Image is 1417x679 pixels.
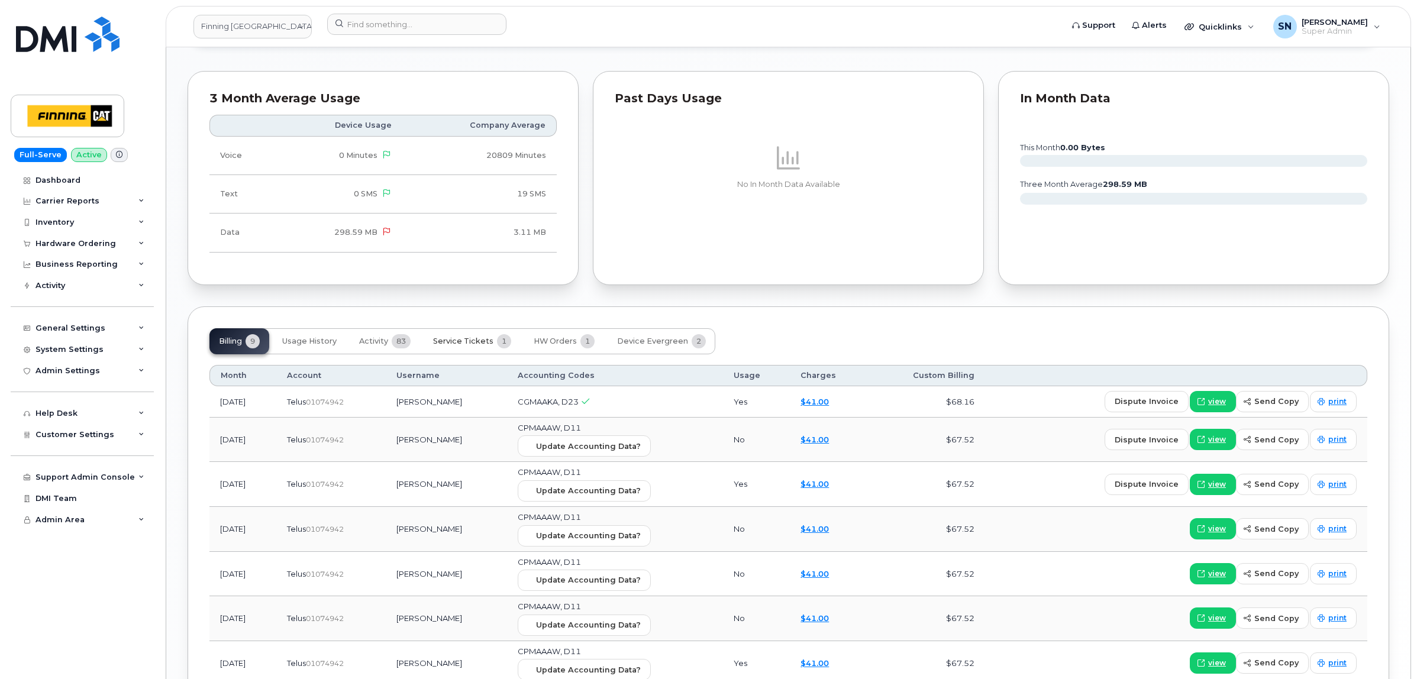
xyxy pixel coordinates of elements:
[1190,429,1236,450] a: view
[1105,429,1189,450] button: dispute invoice
[518,435,651,457] button: Update Accounting Data?
[1310,474,1357,495] a: print
[339,151,377,160] span: 0 Minutes
[433,337,493,346] span: Service Tickets
[723,365,790,386] th: Usage
[1103,180,1147,189] tspan: 298.59 MB
[193,15,312,38] a: Finning Canada
[1019,143,1105,152] text: this month
[1310,518,1357,539] a: print
[402,115,557,136] th: Company Average
[209,418,276,463] td: [DATE]
[209,365,276,386] th: Month
[723,552,790,597] td: No
[1060,143,1105,152] tspan: 0.00 Bytes
[1254,523,1299,535] span: send copy
[1176,15,1263,38] div: Quicklinks
[946,613,974,623] span: $67.52
[209,462,276,507] td: [DATE]
[1208,523,1226,534] span: view
[1254,613,1299,624] span: send copy
[1310,429,1357,450] a: print
[1019,180,1147,189] text: three month average
[1254,396,1299,407] span: send copy
[1265,15,1389,38] div: Sabrina Nguyen
[946,658,974,668] span: $67.52
[801,435,829,444] a: $41.00
[946,435,974,444] span: $67.52
[1236,563,1309,584] button: send copy
[306,525,344,533] span: 01074942
[534,337,577,346] span: HW Orders
[1190,652,1236,674] a: view
[536,664,641,675] span: Update Accounting Data?
[1328,479,1347,490] span: print
[1020,93,1367,105] div: In Month Data
[1064,14,1124,37] a: Support
[306,614,344,623] span: 01074942
[1236,474,1309,495] button: send copy
[287,658,306,668] span: Telus
[209,137,278,175] td: Voice
[790,365,869,386] th: Charges
[536,530,641,541] span: Update Accounting Data?
[386,418,507,463] td: [PERSON_NAME]
[209,93,557,105] div: 3 Month Average Usage
[723,507,790,552] td: No
[306,480,344,489] span: 01074942
[306,397,344,406] span: 01074942
[354,189,377,198] span: 0 SMS
[946,397,974,406] span: $68.16
[209,214,278,252] td: Data
[386,552,507,597] td: [PERSON_NAME]
[946,524,974,533] span: $67.52
[282,337,337,346] span: Usage History
[580,334,595,348] span: 1
[287,435,306,444] span: Telus
[723,596,790,641] td: No
[1236,429,1309,450] button: send copy
[287,569,306,578] span: Telus
[801,569,829,578] a: $41.00
[306,659,344,668] span: 01074942
[1142,20,1167,31] span: Alerts
[1310,563,1357,584] a: print
[1328,658,1347,668] span: print
[287,479,306,489] span: Telus
[1236,391,1309,412] button: send copy
[518,570,651,591] button: Update Accounting Data?
[1302,27,1368,36] span: Super Admin
[327,14,506,35] input: Find something...
[518,525,651,547] button: Update Accounting Data?
[392,334,411,348] span: 83
[1208,613,1226,623] span: view
[518,480,651,502] button: Update Accounting Data?
[507,365,723,386] th: Accounting Codes
[518,557,581,567] span: CPMAAAW, D11
[1190,607,1236,629] a: view
[518,512,581,522] span: CPMAAAW, D11
[615,179,962,190] p: No In Month Data Available
[518,467,581,477] span: CPMAAAW, D11
[209,175,278,214] td: Text
[1199,22,1242,31] span: Quicklinks
[1236,652,1309,674] button: send copy
[386,462,507,507] td: [PERSON_NAME]
[1328,613,1347,623] span: print
[536,619,641,630] span: Update Accounting Data?
[536,485,641,496] span: Update Accounting Data?
[386,365,507,386] th: Username
[497,334,511,348] span: 1
[209,552,276,597] td: [DATE]
[801,479,829,489] a: $41.00
[723,386,790,418] td: Yes
[1190,391,1236,412] a: view
[1115,478,1179,490] span: dispute invoice
[615,93,962,105] div: Past Days Usage
[1124,14,1175,37] a: Alerts
[518,602,581,611] span: CPMAAAW, D11
[386,507,507,552] td: [PERSON_NAME]
[287,397,306,406] span: Telus
[402,214,557,252] td: 3.11 MB
[1105,474,1189,495] button: dispute invoice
